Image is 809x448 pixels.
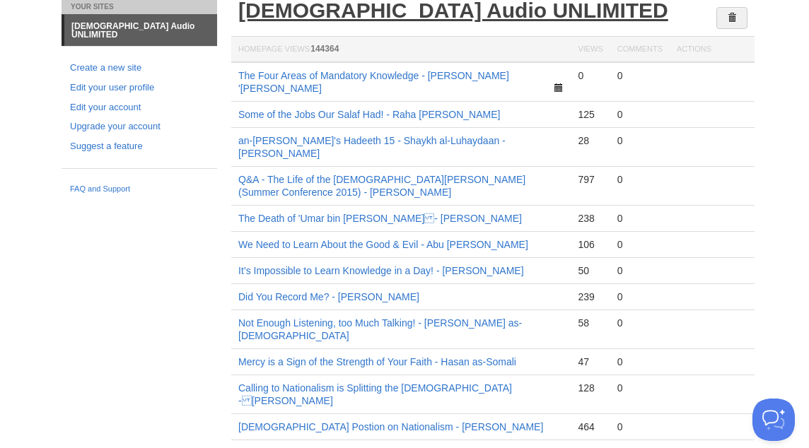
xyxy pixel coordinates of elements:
div: 797 [578,173,603,186]
a: an-[PERSON_NAME]'s Hadeeth 15 - Shaykh al-Luhaydaan - [PERSON_NAME] [238,135,506,159]
div: 0 [617,173,663,186]
a: Not Enough Listening, too Much Talking! - [PERSON_NAME] as-[DEMOGRAPHIC_DATA] [238,317,522,341]
div: 58 [578,317,603,329]
div: 0 [617,317,663,329]
div: 0 [617,108,663,121]
a: The Death of 'Umar bin [PERSON_NAME] - [PERSON_NAME] [238,213,522,224]
div: 0 [578,69,603,82]
a: Upgrade your account [70,119,209,134]
a: Did You Record Me? - [PERSON_NAME] [238,291,419,302]
th: Homepage Views [231,37,571,63]
a: Edit your user profile [70,81,209,95]
div: 0 [617,212,663,225]
iframe: Help Scout Beacon - Open [752,399,795,441]
div: 47 [578,355,603,368]
div: 0 [617,69,663,82]
div: 0 [617,264,663,277]
span: 144364 [310,44,339,54]
div: 106 [578,238,603,251]
div: 0 [617,290,663,303]
a: Calling to Nationalism is Splitting the [DEMOGRAPHIC_DATA] - [PERSON_NAME] [238,382,512,406]
th: Actions [670,37,755,63]
a: The Four Areas of Mandatory Knowledge - [PERSON_NAME] '[PERSON_NAME] [238,70,509,94]
th: Comments [610,37,670,63]
div: 125 [578,108,603,121]
a: [DEMOGRAPHIC_DATA] Postion on Nationalism - [PERSON_NAME] [238,421,543,432]
a: Edit your account [70,100,209,115]
div: 28 [578,134,603,147]
div: 0 [617,420,663,433]
div: 238 [578,212,603,225]
div: 464 [578,420,603,433]
div: 128 [578,382,603,394]
a: We Need to Learn About the Good & Evil - Abu [PERSON_NAME] [238,239,528,250]
div: 239 [578,290,603,303]
div: 0 [617,238,663,251]
a: FAQ and Support [70,183,209,196]
div: 0 [617,355,663,368]
a: Create a new site [70,61,209,76]
th: Views [571,37,610,63]
a: Q&A - The Life of the [DEMOGRAPHIC_DATA][PERSON_NAME] (Summer Conference 2015) - [PERSON_NAME] [238,174,525,198]
a: Some of the Jobs Our Salaf Had! - Raha [PERSON_NAME] [238,109,500,120]
div: 50 [578,264,603,277]
a: It’s Impossible to Learn Knowledge in a Day! - [PERSON_NAME] [238,265,524,276]
a: Mercy is a Sign of the Strength of Your Faith - Hasan as-Somali [238,356,516,367]
div: 0 [617,382,663,394]
a: Suggest a feature [70,139,209,154]
a: [DEMOGRAPHIC_DATA] Audio UNLIMITED [64,15,217,46]
div: 0 [617,134,663,147]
